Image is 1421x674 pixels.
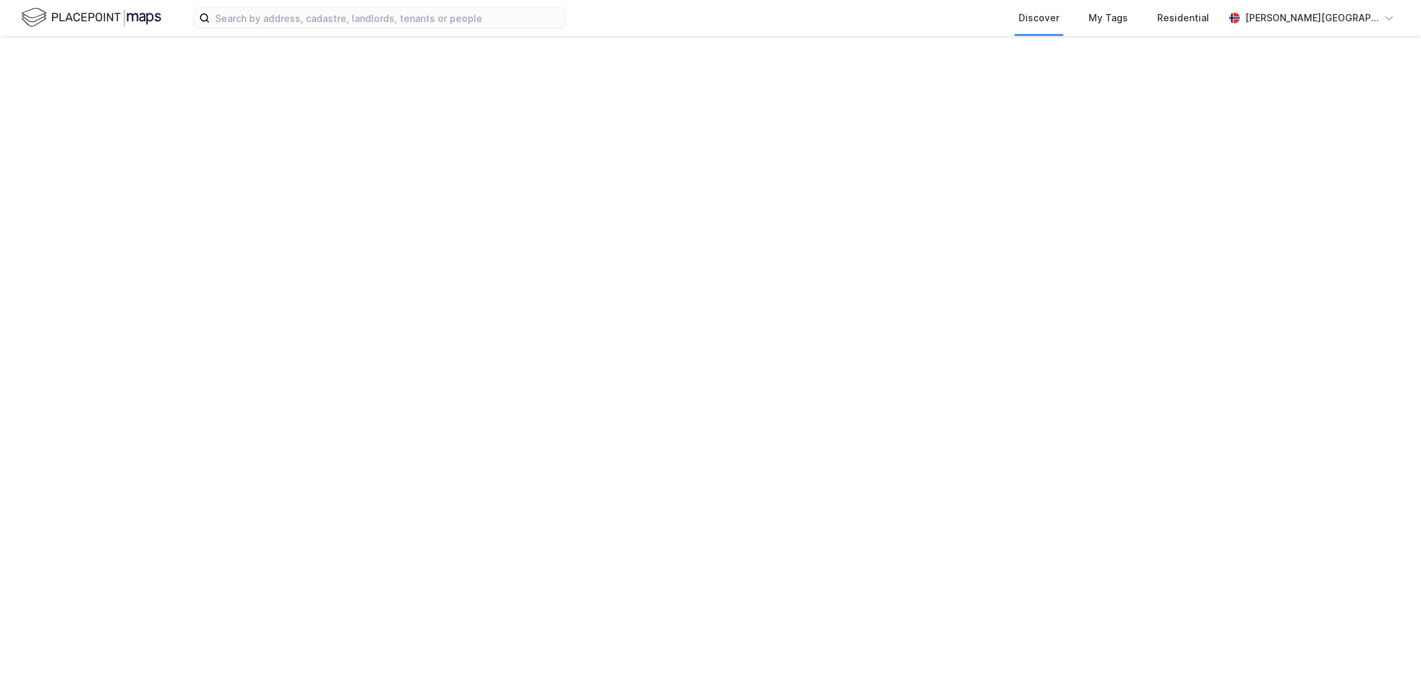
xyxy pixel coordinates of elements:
div: Discover [1019,10,1059,26]
input: Search by address, cadastre, landlords, tenants or people [210,8,566,28]
div: My Tags [1089,10,1128,26]
div: Residential [1157,10,1209,26]
img: logo.f888ab2527a4732fd821a326f86c7f29.svg [21,6,161,29]
div: [PERSON_NAME][GEOGRAPHIC_DATA] [1245,10,1378,26]
iframe: Chat Widget [1354,610,1421,674]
